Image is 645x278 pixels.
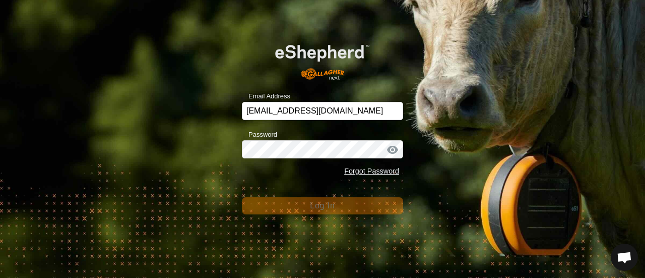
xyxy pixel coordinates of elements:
label: Email Address [242,91,290,101]
span: Log In [310,201,335,210]
button: Log In [242,197,403,214]
div: Open chat [611,244,638,271]
img: E-shepherd Logo [258,31,387,86]
input: Email Address [242,102,403,120]
label: Password [242,130,277,140]
a: Forgot Password [344,167,399,175]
